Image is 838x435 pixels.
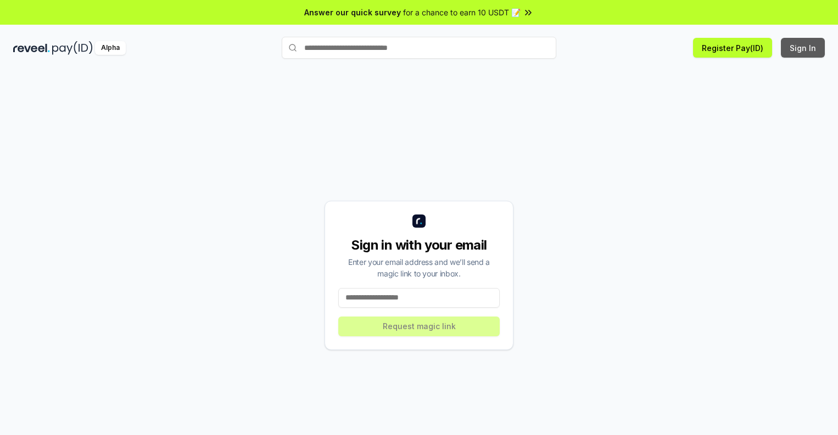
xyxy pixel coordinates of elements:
[95,41,126,55] div: Alpha
[338,256,500,279] div: Enter your email address and we’ll send a magic link to your inbox.
[403,7,521,18] span: for a chance to earn 10 USDT 📝
[338,236,500,254] div: Sign in with your email
[412,214,426,228] img: logo_small
[693,38,772,58] button: Register Pay(ID)
[52,41,93,55] img: pay_id
[304,7,401,18] span: Answer our quick survey
[781,38,825,58] button: Sign In
[13,41,50,55] img: reveel_dark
